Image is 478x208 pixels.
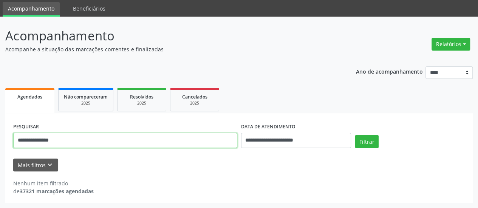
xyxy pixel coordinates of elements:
div: 2025 [176,100,213,106]
a: Acompanhamento [3,2,60,17]
label: PESQUISAR [13,121,39,133]
button: Relatórios [432,38,470,51]
button: Mais filtroskeyboard_arrow_down [13,159,58,172]
a: Beneficiários [68,2,111,15]
strong: 37321 marcações agendadas [20,188,94,195]
i: keyboard_arrow_down [46,161,54,169]
div: Nenhum item filtrado [13,179,94,187]
p: Ano de acompanhamento [356,66,423,76]
div: 2025 [123,100,161,106]
span: Agendados [17,94,42,100]
div: 2025 [64,100,108,106]
label: DATA DE ATENDIMENTO [241,121,295,133]
span: Não compareceram [64,94,108,100]
p: Acompanhe a situação das marcações correntes e finalizadas [5,45,333,53]
div: de [13,187,94,195]
button: Filtrar [355,135,379,148]
span: Resolvidos [130,94,153,100]
span: Cancelados [182,94,207,100]
p: Acompanhamento [5,26,333,45]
